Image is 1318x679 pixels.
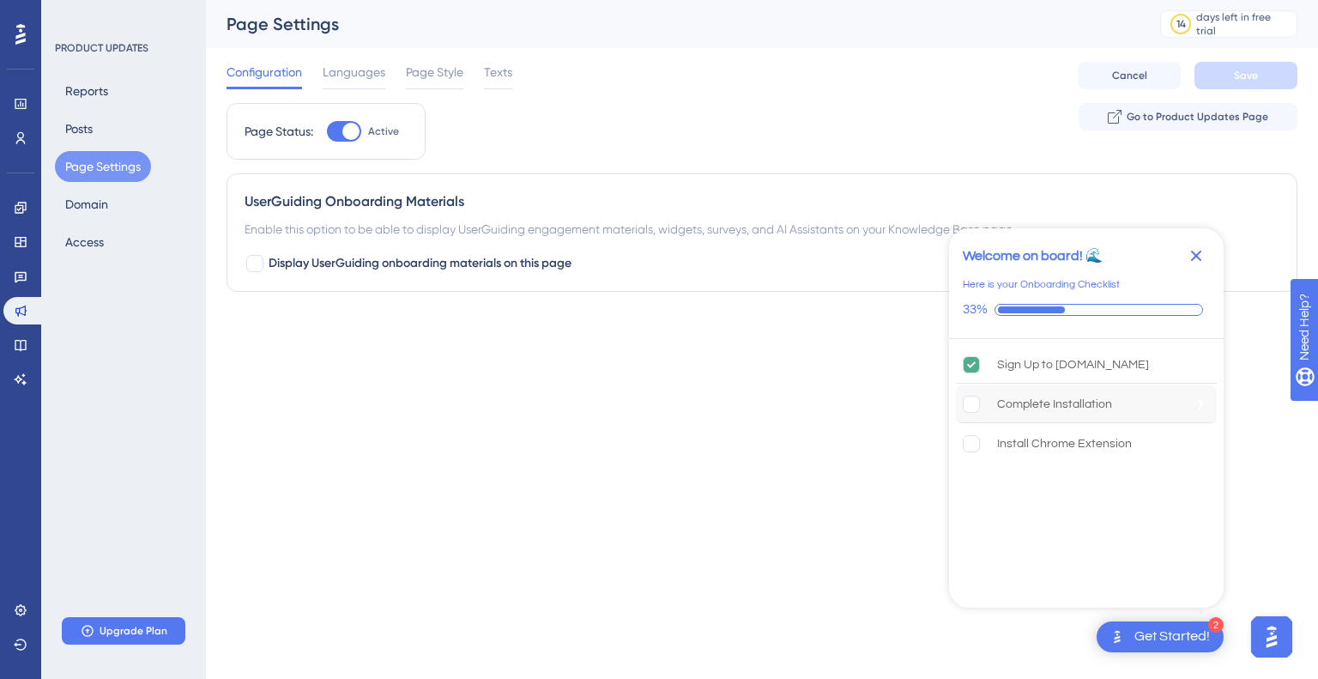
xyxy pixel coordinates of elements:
[62,617,185,645] button: Upgrade Plan
[963,302,988,318] div: 33%
[1097,621,1224,652] div: Open Get Started! checklist, remaining modules: 2
[1176,17,1186,31] div: 14
[1127,110,1268,124] span: Go to Product Updates Page
[1234,69,1258,82] span: Save
[963,302,1210,318] div: Checklist progress: 33%
[1112,69,1147,82] span: Cancel
[269,253,571,274] span: Display UserGuiding onboarding materials on this page
[323,62,385,82] span: Languages
[956,346,1217,384] div: Sign Up to UserGuiding.com is complete.
[484,62,512,82] span: Texts
[1194,62,1297,89] button: Save
[55,227,114,258] button: Access
[1208,617,1224,633] div: 2
[1196,10,1291,38] div: days left in free trial
[406,62,463,82] span: Page Style
[55,189,118,220] button: Domain
[245,219,1279,239] div: Enable this option to be able to display UserGuiding engagement materials, widgets, surveys, and ...
[1182,242,1210,270] div: Close Checklist
[956,425,1217,463] div: Install Chrome Extension is incomplete.
[1246,611,1297,663] iframe: UserGuiding AI Assistant Launcher
[1134,627,1210,646] div: Get Started!
[368,124,399,138] span: Active
[997,355,1149,375] div: Sign Up to [DOMAIN_NAME]
[245,191,1279,212] div: UserGuiding Onboarding Materials
[997,433,1132,454] div: Install Chrome Extension
[956,385,1217,423] div: Complete Installation is incomplete.
[227,62,302,82] span: Configuration
[1078,62,1181,89] button: Cancel
[227,12,1117,36] div: Page Settings
[949,339,1224,603] div: Checklist items
[949,228,1224,608] div: Checklist Container
[55,76,118,106] button: Reports
[55,113,103,144] button: Posts
[55,151,151,182] button: Page Settings
[55,41,148,55] div: PRODUCT UPDATES
[1079,103,1297,130] button: Go to Product Updates Page
[40,4,107,25] span: Need Help?
[963,276,1120,294] div: Here is your Onboarding Checklist
[997,394,1112,415] div: Complete Installation
[963,246,1103,266] div: Welcome on board! 🌊
[245,121,313,142] div: Page Status:
[1107,627,1128,647] img: launcher-image-alternative-text
[100,624,167,638] span: Upgrade Plan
